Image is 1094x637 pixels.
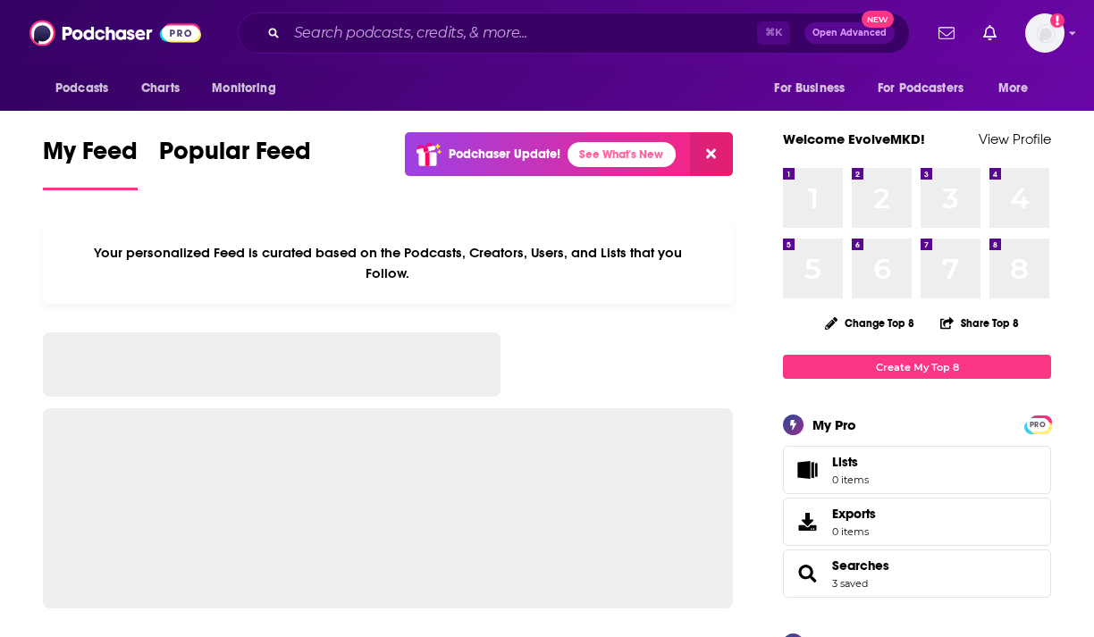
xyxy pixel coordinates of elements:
span: New [862,11,894,28]
a: View Profile [979,130,1051,147]
span: Exports [832,506,876,522]
button: open menu [986,71,1051,105]
div: Your personalized Feed is curated based on the Podcasts, Creators, Users, and Lists that you Follow. [43,222,733,304]
a: Exports [783,498,1051,546]
span: Lists [832,454,858,470]
a: My Feed [43,136,138,190]
img: User Profile [1025,13,1065,53]
a: Create My Top 8 [783,355,1051,379]
a: Welcome EvolveMKD! [783,130,925,147]
span: ⌘ K [757,21,790,45]
a: 3 saved [832,577,868,590]
span: Popular Feed [159,136,311,177]
a: Popular Feed [159,136,311,190]
input: Search podcasts, credits, & more... [287,19,757,47]
button: open menu [866,71,989,105]
span: Exports [789,509,825,534]
svg: Add a profile image [1050,13,1065,28]
span: For Business [774,76,845,101]
button: open menu [199,71,299,105]
span: Open Advanced [812,29,887,38]
button: Share Top 8 [939,306,1020,340]
span: PRO [1027,418,1048,432]
a: Show notifications dropdown [931,18,962,48]
button: Change Top 8 [814,312,925,334]
span: My Feed [43,136,138,177]
span: 0 items [832,525,876,538]
span: More [998,76,1029,101]
div: Search podcasts, credits, & more... [238,13,910,54]
a: Show notifications dropdown [976,18,1004,48]
span: For Podcasters [878,76,964,101]
a: See What's New [568,142,676,167]
span: Lists [789,457,825,482]
div: My Pro [812,416,856,433]
p: Podchaser Update! [449,147,560,162]
a: Lists [783,446,1051,494]
a: Searches [832,557,889,574]
span: Logged in as EvolveMKD [1025,13,1065,53]
span: Charts [141,76,180,101]
span: Monitoring [212,76,275,101]
span: Lists [832,454,869,470]
span: 0 items [832,474,869,486]
a: Searches [789,561,825,586]
a: Charts [130,71,190,105]
span: Searches [783,549,1051,598]
span: Podcasts [55,76,108,101]
img: Podchaser - Follow, Share and Rate Podcasts [29,16,201,50]
button: Open AdvancedNew [804,22,895,44]
button: open menu [762,71,867,105]
a: PRO [1027,417,1048,431]
button: open menu [43,71,131,105]
button: Show profile menu [1025,13,1065,53]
